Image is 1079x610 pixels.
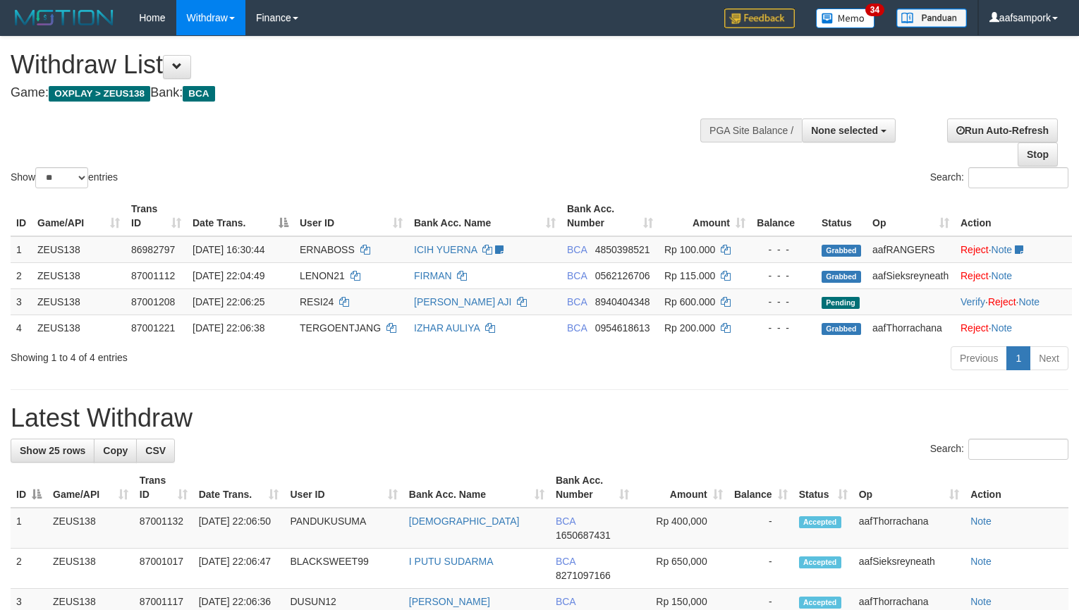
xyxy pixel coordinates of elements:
[896,8,967,28] img: panduan.png
[955,315,1072,341] td: ·
[284,508,403,549] td: PANDUKUSUMA
[556,530,611,541] span: Copy 1650687431 to clipboard
[816,196,867,236] th: Status
[955,262,1072,288] td: ·
[11,51,705,79] h1: Withdraw List
[193,270,264,281] span: [DATE] 22:04:49
[131,270,175,281] span: 87001112
[992,270,1013,281] a: Note
[193,508,285,549] td: [DATE] 22:06:50
[134,468,193,508] th: Trans ID: activate to sort column ascending
[867,315,955,341] td: aafThorrachana
[11,288,32,315] td: 3
[193,468,285,508] th: Date Trans.: activate to sort column ascending
[664,322,715,334] span: Rp 200.000
[183,86,214,102] span: BCA
[32,262,126,288] td: ZEUS138
[550,468,635,508] th: Bank Acc. Number: activate to sort column ascending
[47,468,134,508] th: Game/API: activate to sort column ascending
[793,468,853,508] th: Status: activate to sort column ascending
[47,549,134,589] td: ZEUS138
[556,556,575,567] span: BCA
[961,296,985,307] a: Verify
[11,315,32,341] td: 4
[11,7,118,28] img: MOTION_logo.png
[955,196,1072,236] th: Action
[300,296,334,307] span: RESI24
[409,556,494,567] a: I PUTU SUDARMA
[11,196,32,236] th: ID
[193,296,264,307] span: [DATE] 22:06:25
[595,322,650,334] span: Copy 0954618613 to clipboard
[961,244,989,255] a: Reject
[131,322,175,334] span: 87001221
[11,508,47,549] td: 1
[799,556,841,568] span: Accepted
[32,288,126,315] td: ZEUS138
[556,516,575,527] span: BCA
[300,244,355,255] span: ERNABOSS
[865,4,884,16] span: 34
[136,439,175,463] a: CSV
[409,516,520,527] a: [DEMOGRAPHIC_DATA]
[729,549,793,589] td: -
[193,322,264,334] span: [DATE] 22:06:38
[414,270,452,281] a: FIRMAN
[1006,346,1030,370] a: 1
[659,196,751,236] th: Amount: activate to sort column ascending
[751,196,816,236] th: Balance
[11,404,1068,432] h1: Latest Withdraw
[757,269,810,283] div: - - -
[187,196,294,236] th: Date Trans.: activate to sort column descending
[567,270,587,281] span: BCA
[853,508,965,549] td: aafThorrachana
[961,270,989,281] a: Reject
[134,549,193,589] td: 87001017
[1018,142,1058,166] a: Stop
[970,556,992,567] a: Note
[11,236,32,263] td: 1
[867,196,955,236] th: Op: activate to sort column ascending
[965,468,1068,508] th: Action
[595,296,650,307] span: Copy 8940404348 to clipboard
[955,236,1072,263] td: ·
[970,596,992,607] a: Note
[951,346,1007,370] a: Previous
[193,244,264,255] span: [DATE] 16:30:44
[822,271,861,283] span: Grabbed
[11,167,118,188] label: Show entries
[729,468,793,508] th: Balance: activate to sort column ascending
[300,322,381,334] span: TERGOENTJANG
[930,167,1068,188] label: Search:
[35,167,88,188] select: Showentries
[561,196,659,236] th: Bank Acc. Number: activate to sort column ascending
[853,468,965,508] th: Op: activate to sort column ascending
[988,296,1016,307] a: Reject
[822,323,861,335] span: Grabbed
[567,244,587,255] span: BCA
[32,315,126,341] td: ZEUS138
[11,549,47,589] td: 2
[134,508,193,549] td: 87001132
[595,244,650,255] span: Copy 4850398521 to clipboard
[556,570,611,581] span: Copy 8271097166 to clipboard
[757,243,810,257] div: - - -
[635,508,729,549] td: Rp 400,000
[811,125,878,136] span: None selected
[103,445,128,456] span: Copy
[193,549,285,589] td: [DATE] 22:06:47
[284,549,403,589] td: BLACKSWEET99
[11,86,705,100] h4: Game: Bank:
[947,118,1058,142] a: Run Auto-Refresh
[131,244,175,255] span: 86982797
[11,345,439,365] div: Showing 1 to 4 of 4 entries
[408,196,561,236] th: Bank Acc. Name: activate to sort column ascending
[822,245,861,257] span: Grabbed
[403,468,550,508] th: Bank Acc. Name: activate to sort column ascending
[47,508,134,549] td: ZEUS138
[32,236,126,263] td: ZEUS138
[822,297,860,309] span: Pending
[664,244,715,255] span: Rp 100.000
[853,549,965,589] td: aafSieksreyneath
[968,167,1068,188] input: Search:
